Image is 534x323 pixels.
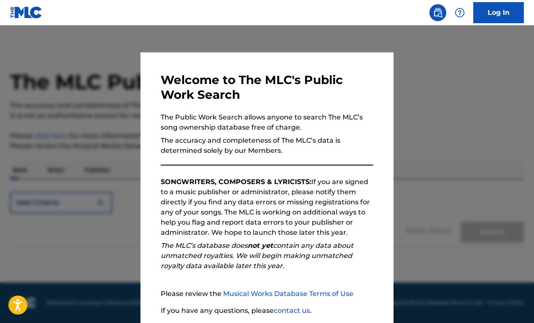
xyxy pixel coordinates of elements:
a: contact us [274,307,310,315]
a: Musical Works Database Terms of Use [223,290,353,298]
img: MLC Logo [10,6,43,19]
strong: SONGWRITERS, COMPOSERS & LYRICISTS: [161,178,311,186]
div: Help [451,4,468,21]
h3: Welcome to The MLC's Public Work Search [161,73,373,102]
a: Public Search [429,4,446,21]
p: If you have any questions, please . [161,306,373,316]
p: If you are signed to a music publisher or administrator, please notify them directly if you find ... [161,177,373,238]
p: The accuracy and completeness of The MLC’s data is determined solely by our Members. [161,136,373,156]
p: The Public Work Search allows anyone to search The MLC’s song ownership database free of charge. [161,112,373,133]
img: search [433,8,443,18]
strong: not yet [248,242,273,250]
a: Log In [473,2,524,23]
p: Please review the [161,289,373,299]
img: help [455,8,465,18]
em: The MLC’s database does contain any data about unmatched royalties. We will begin making unmatche... [161,242,353,270]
